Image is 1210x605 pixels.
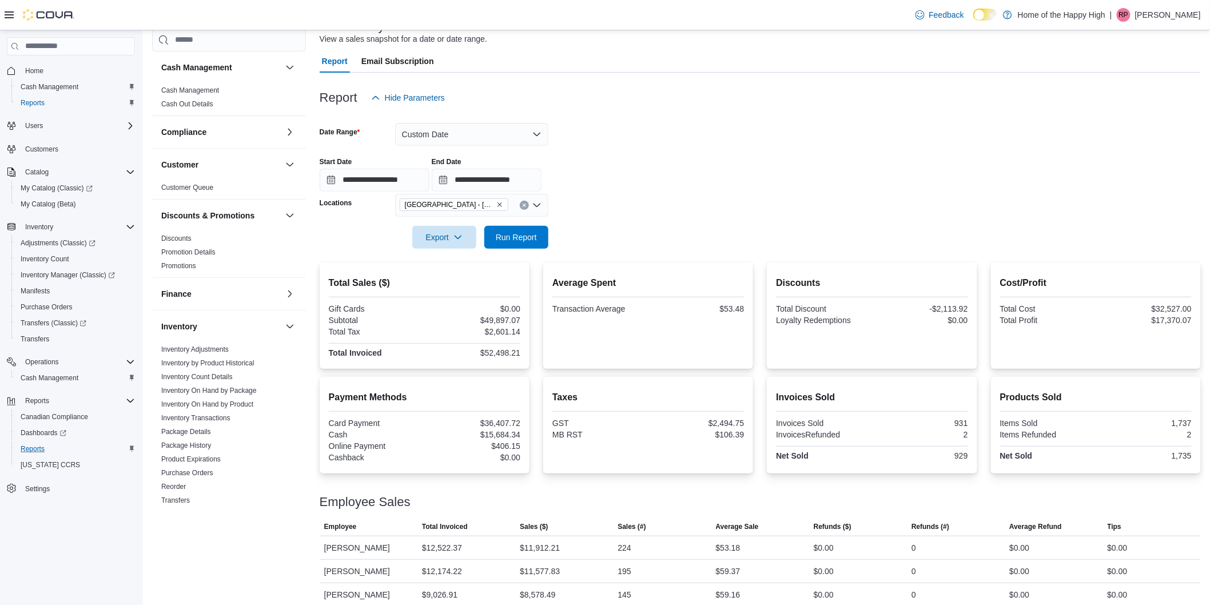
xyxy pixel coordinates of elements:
[16,458,135,472] span: Washington CCRS
[320,33,487,45] div: View a sales snapshot for a date or date range.
[21,238,95,248] span: Adjustments (Classic)
[25,484,50,493] span: Settings
[161,159,281,170] button: Customer
[776,304,870,313] div: Total Discount
[21,412,88,421] span: Canadian Compliance
[161,126,281,138] button: Compliance
[1009,588,1029,602] div: $0.00
[16,371,83,385] a: Cash Management
[21,444,45,453] span: Reports
[427,419,520,428] div: $36,407.72
[21,302,73,312] span: Purchase Orders
[329,276,520,290] h2: Total Sales ($)
[21,428,66,437] span: Dashboards
[161,234,192,242] a: Discounts
[361,50,434,73] span: Email Subscription
[1000,430,1094,439] div: Items Refunded
[16,442,135,456] span: Reports
[16,181,135,195] span: My Catalog (Classic)
[11,180,140,196] a: My Catalog (Classic)
[283,209,297,222] button: Discounts & Promotions
[161,427,211,436] span: Package Details
[16,316,91,330] a: Transfers (Classic)
[161,62,232,73] h3: Cash Management
[329,430,423,439] div: Cash
[651,419,745,428] div: $2,494.75
[320,198,352,208] label: Locations
[1098,430,1192,439] div: 2
[427,453,520,462] div: $0.00
[16,236,135,250] span: Adjustments (Classic)
[16,80,135,94] span: Cash Management
[320,169,429,192] input: Press the down key to open a popover containing a calendar.
[21,394,135,408] span: Reports
[552,419,646,428] div: GST
[21,64,48,78] a: Home
[329,304,423,313] div: Gift Cards
[16,442,49,456] a: Reports
[161,400,253,408] a: Inventory On Hand by Product
[912,541,916,555] div: 0
[385,92,445,104] span: Hide Parameters
[283,287,297,301] button: Finance
[520,201,529,210] button: Clear input
[552,276,744,290] h2: Average Spent
[21,286,50,296] span: Manifests
[422,541,462,555] div: $12,522.37
[11,267,140,283] a: Inventory Manager (Classic)
[21,142,63,156] a: Customers
[1000,276,1192,290] h2: Cost/Profit
[552,430,646,439] div: MB RST
[776,419,870,428] div: Invoices Sold
[973,9,997,21] input: Dark Mode
[161,455,221,464] span: Product Expirations
[618,564,631,578] div: 195
[651,430,745,439] div: $106.39
[21,220,135,234] span: Inventory
[161,482,186,491] span: Reorder
[16,96,135,110] span: Reports
[21,63,135,78] span: Home
[161,496,190,505] span: Transfers
[161,321,281,332] button: Inventory
[16,252,135,266] span: Inventory Count
[716,522,759,531] span: Average Sale
[395,123,548,146] button: Custom Date
[161,210,254,221] h3: Discounts & Promotions
[329,441,423,451] div: Online Payment
[25,168,49,177] span: Catalog
[21,82,78,91] span: Cash Management
[161,468,213,477] span: Purchase Orders
[1098,419,1192,428] div: 1,737
[618,541,631,555] div: 224
[161,441,211,449] a: Package History
[874,451,968,460] div: 929
[25,145,58,154] span: Customers
[11,283,140,299] button: Manifests
[520,541,560,555] div: $11,912.21
[1000,419,1094,428] div: Items Sold
[1098,316,1192,325] div: $17,370.07
[496,201,503,208] button: Remove Swan River - Main Street - Fire & Flower from selection in this group
[25,357,59,367] span: Operations
[11,331,140,347] button: Transfers
[427,348,520,357] div: $52,498.21
[11,315,140,331] a: Transfers (Classic)
[776,276,968,290] h2: Discounts
[911,3,969,26] a: Feedback
[11,370,140,386] button: Cash Management
[1000,316,1094,325] div: Total Profit
[427,441,520,451] div: $406.15
[814,564,834,578] div: $0.00
[16,426,71,440] a: Dashboards
[21,355,63,369] button: Operations
[2,62,140,79] button: Home
[929,9,964,21] span: Feedback
[21,319,86,328] span: Transfers (Classic)
[427,316,520,325] div: $49,897.07
[422,522,468,531] span: Total Invoiced
[25,396,49,405] span: Reports
[320,536,417,559] div: [PERSON_NAME]
[520,588,555,602] div: $8,578.49
[283,125,297,139] button: Compliance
